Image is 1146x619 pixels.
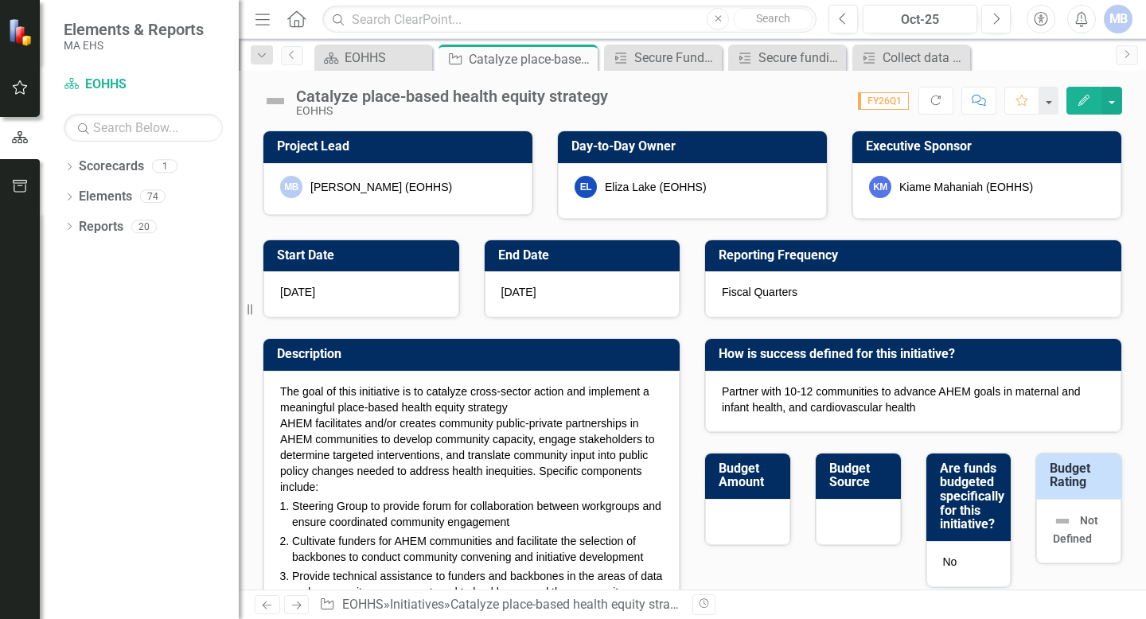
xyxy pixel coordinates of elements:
[277,139,524,154] h3: Project Lead
[498,248,672,263] h3: End Date
[732,48,842,68] a: Secure funding in AHEM communities - Takeda & Partners in Health
[450,597,694,612] div: Catalyze place-based health equity strategy
[719,461,782,489] h3: Budget Amount
[79,158,144,176] a: Scorecards
[310,179,452,195] div: [PERSON_NAME] (EOHHS)
[390,597,444,612] a: Initiatives
[140,190,166,204] div: 74
[277,347,672,361] h3: Description
[292,500,661,528] span: Steering Group to provide forum for collaboration between workgroups and ensure coordinated commu...
[280,286,315,298] span: [DATE]
[605,179,707,195] div: Eliza Lake (EOHHS)
[829,461,893,489] h3: Budget Source
[756,12,790,25] span: Search
[296,105,608,117] div: EOHHS
[280,176,302,198] div: MB
[1104,5,1132,33] button: MB
[634,48,718,68] div: Secure Funding in AHEM Communities
[64,114,223,142] input: Search Below...
[152,160,177,173] div: 1
[64,20,204,39] span: Elements & Reports
[899,179,1033,195] div: Kiame Mahaniah (EOHHS)
[883,48,966,68] div: Collect data on AHEM communities by working with local health experts
[1053,514,1098,545] span: Not Defined
[856,48,966,68] a: Collect data on AHEM communities by working with local health experts
[608,48,718,68] a: Secure Funding in AHEM Communities
[866,139,1113,154] h3: Executive Sponsor
[292,535,643,563] span: Cultivate funders for AHEM communities and facilitate the selection of backbones to conduct commu...
[863,5,977,33] button: Oct-25
[868,10,972,29] div: Oct-25
[79,218,123,236] a: Reports
[318,48,428,68] a: EOHHS
[575,176,597,198] div: EL
[858,92,909,110] span: FY26Q1
[943,555,957,568] span: No
[571,139,819,154] h3: Day-to-Day Owner
[79,188,132,206] a: Elements
[1050,461,1113,489] h3: Budget Rating
[322,6,817,33] input: Search ClearPoint...
[277,248,451,263] h3: Start Date
[758,48,842,68] div: Secure funding in AHEM communities - Takeda & Partners in Health
[869,176,891,198] div: KM
[469,49,594,69] div: Catalyze place-based health equity strategy
[719,347,1113,361] h3: How is success defined for this initiative?
[733,8,813,30] button: Search
[940,461,1004,531] h3: Are funds budgeted specifically for this initiative?
[705,271,1121,317] div: Fiscal Quarters
[131,220,157,233] div: 20
[501,286,536,298] span: [DATE]
[722,383,1105,415] p: Partner with 10-12 communities to advance AHEM goals in maternal and infant health, and cardiovas...
[64,76,223,94] a: EOHHS
[1053,512,1072,531] img: Not Defined
[342,597,384,612] a: EOHHS
[719,248,1113,263] h3: Reporting Frequency
[280,417,655,493] span: AHEM facilitates and/or creates community public-private partnerships in AHEM communities to deve...
[345,48,428,68] div: EOHHS
[64,39,204,52] small: MA EHS
[319,596,680,614] div: » »
[280,383,663,415] p: The goal of this initiative is to catalyze cross-sector action and implement a meaningful place-b...
[296,88,608,105] div: Catalyze place-based health equity strategy
[263,88,288,114] img: Not Defined
[8,18,36,46] img: ClearPoint Strategy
